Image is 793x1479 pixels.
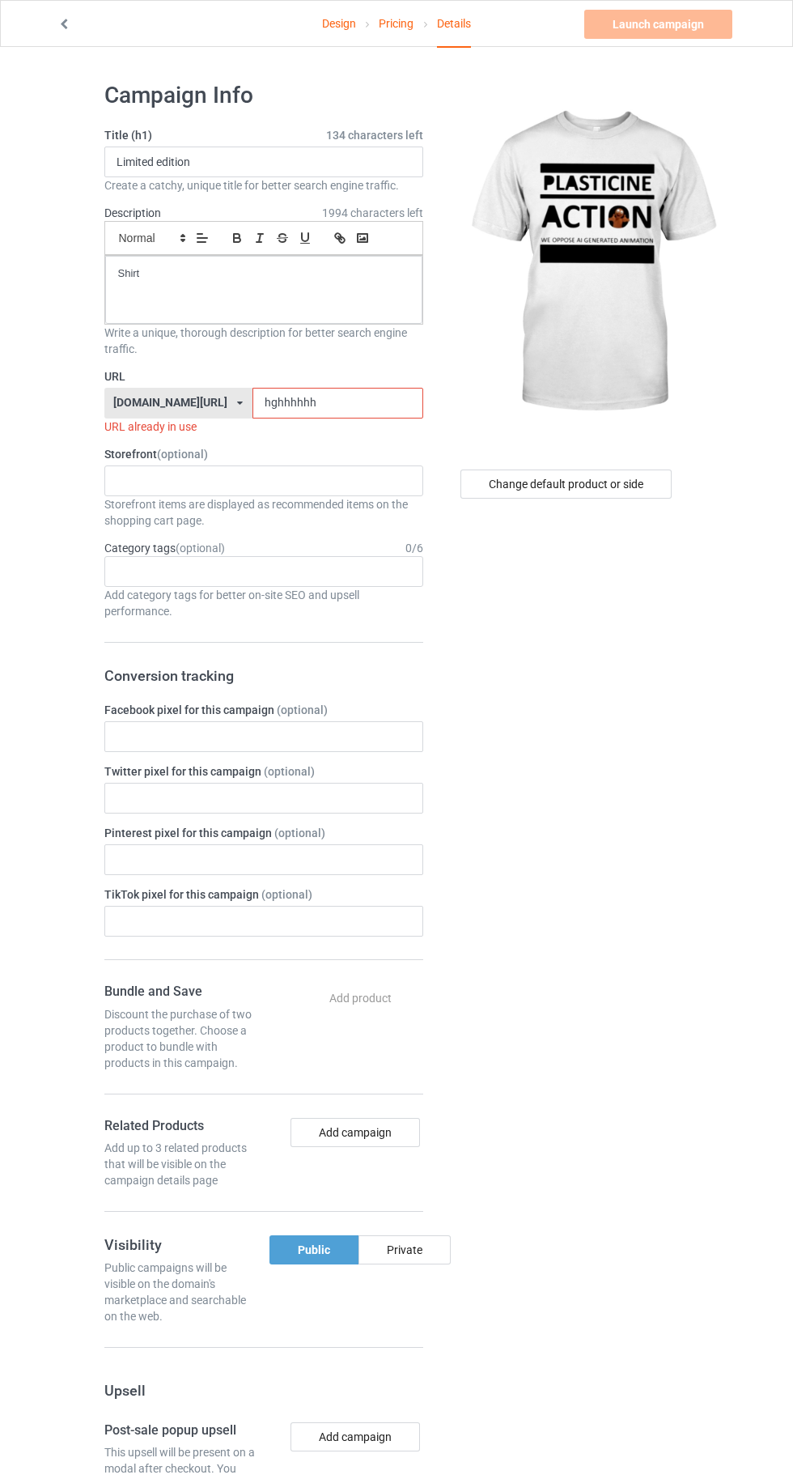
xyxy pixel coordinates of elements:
[104,1006,258,1071] div: Discount the purchase of two products together. Choose a product to bundle with products in this ...
[269,1235,358,1264] div: Public
[104,984,258,1001] h4: Bundle and Save
[460,470,672,499] div: Change default product or side
[104,1381,423,1400] h3: Upsell
[104,1118,258,1135] h4: Related Products
[277,703,328,716] span: (optional)
[104,1140,258,1188] div: Add up to 3 related products that will be visible on the campaign details page
[104,540,225,556] label: Category tags
[157,448,208,461] span: (optional)
[104,886,423,903] label: TikTok pixel for this campaign
[379,1,413,46] a: Pricing
[104,81,423,110] h1: Campaign Info
[104,702,423,718] label: Facebook pixel for this campaign
[104,419,423,435] div: URL already in use
[104,127,423,143] label: Title (h1)
[176,542,225,555] span: (optional)
[405,540,423,556] div: 0 / 6
[104,325,423,357] div: Write a unique, thorough description for better search engine traffic.
[264,765,315,778] span: (optional)
[104,666,423,685] h3: Conversion tracking
[104,763,423,780] label: Twitter pixel for this campaign
[104,1260,258,1324] div: Public campaigns will be visible on the domain's marketplace and searchable on the web.
[322,205,423,221] span: 1994 characters left
[274,827,325,839] span: (optional)
[290,1118,420,1147] button: Add campaign
[104,177,423,193] div: Create a catchy, unique title for better search engine traffic.
[322,1,356,46] a: Design
[261,888,312,901] span: (optional)
[104,368,423,385] label: URL
[326,127,423,143] span: 134 characters left
[104,587,423,619] div: Add category tags for better on-site SEO and upsell performance.
[358,1235,451,1264] div: Private
[104,446,423,462] label: Storefront
[104,496,423,529] div: Storefront items are displayed as recommended items on the shopping cart page.
[290,1422,420,1451] button: Add campaign
[104,206,161,219] label: Description
[118,266,409,282] p: Shirt
[104,825,423,841] label: Pinterest pixel for this campaign
[104,1235,258,1254] h3: Visibility
[113,397,227,408] div: [DOMAIN_NAME][URL]
[104,1422,258,1439] h4: Post-sale popup upsell
[437,1,471,48] div: Details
